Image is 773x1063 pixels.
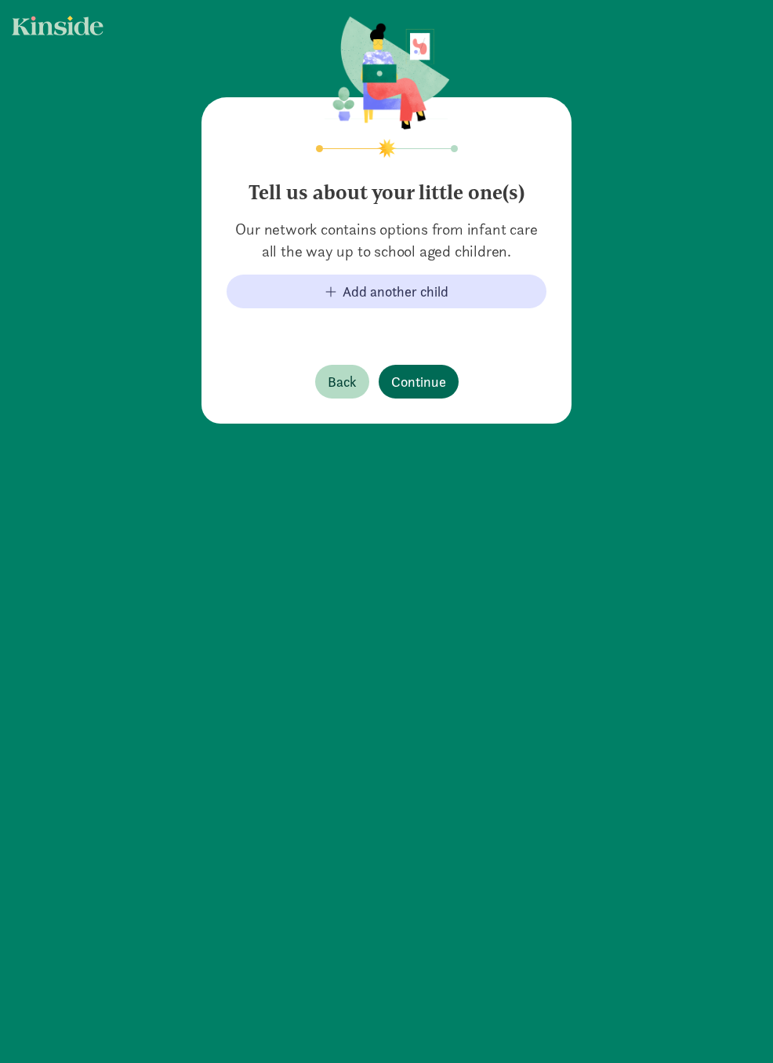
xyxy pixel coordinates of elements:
p: Our network contains options from infant care all the way up to school aged children. [227,218,546,262]
span: Back [328,371,357,392]
span: Continue [391,371,446,392]
button: Back [315,365,369,399]
button: Add another child [227,275,546,308]
button: Continue [379,365,459,399]
span: Add another child [343,281,448,302]
h4: Tell us about your little one(s) [227,168,546,206]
